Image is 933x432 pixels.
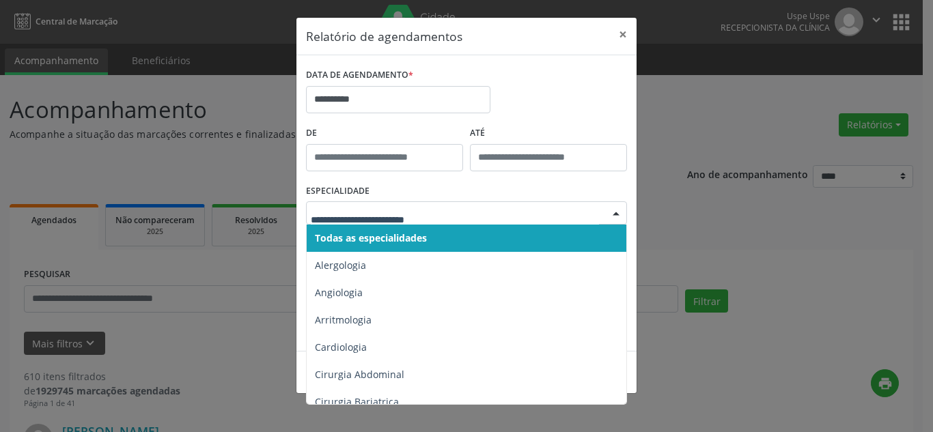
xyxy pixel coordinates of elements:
span: Alergologia [315,259,366,272]
span: Cirurgia Bariatrica [315,395,399,408]
span: Angiologia [315,286,363,299]
label: De [306,123,463,144]
button: Close [609,18,637,51]
span: Cirurgia Abdominal [315,368,404,381]
label: ATÉ [470,123,627,144]
span: Todas as especialidades [315,231,427,244]
label: ESPECIALIDADE [306,181,370,202]
label: DATA DE AGENDAMENTO [306,65,413,86]
span: Arritmologia [315,313,372,326]
span: Cardiologia [315,341,367,354]
h5: Relatório de agendamentos [306,27,462,45]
